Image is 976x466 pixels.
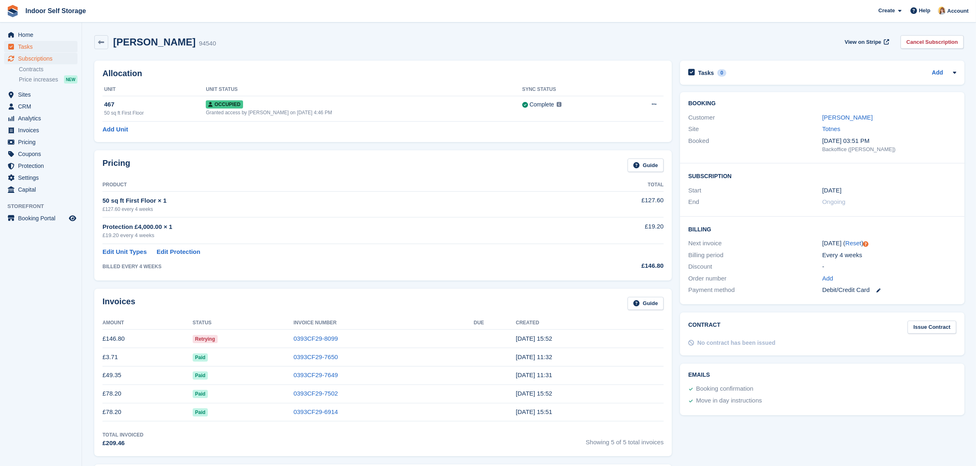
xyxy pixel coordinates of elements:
a: Preview store [68,213,77,223]
span: Analytics [18,113,67,124]
a: View on Stripe [842,35,891,49]
a: Contracts [19,66,77,73]
a: menu [4,160,77,172]
div: Booked [688,136,822,154]
span: CRM [18,101,67,112]
span: Ongoing [822,198,846,205]
div: BILLED EVERY 4 WEEKS [102,263,560,270]
a: 0393CF29-7649 [293,371,338,378]
div: [DATE] 03:51 PM [822,136,956,146]
span: Paid [193,371,208,380]
div: £146.80 [560,261,664,271]
td: £49.35 [102,366,193,385]
td: £78.20 [102,385,193,403]
div: Payment method [688,285,822,295]
div: 0 [717,69,727,77]
span: Capital [18,184,67,195]
a: 0393CF29-7650 [293,353,338,360]
div: Order number [688,274,822,283]
time: 2025-07-08 00:00:00 UTC [822,186,842,195]
time: 2025-08-13 10:32:50 UTC [516,353,552,360]
span: Account [947,7,969,15]
th: Created [516,317,664,330]
td: £78.20 [102,403,193,421]
img: Joanne Smith [938,7,946,15]
a: Guide [628,297,664,310]
span: Paid [193,390,208,398]
a: 0393CF29-8099 [293,335,338,342]
div: Complete [530,100,554,109]
span: Tasks [18,41,67,52]
div: Discount [688,262,822,271]
span: View on Stripe [845,38,881,46]
span: Showing 5 of 5 total invoices [586,431,664,448]
div: Debit/Credit Card [822,285,956,295]
div: [DATE] ( ) [822,239,956,248]
h2: Booking [688,100,956,107]
a: menu [4,136,77,148]
span: Coupons [18,148,67,160]
div: £127.60 every 4 weeks [102,206,560,213]
a: menu [4,184,77,195]
div: - [822,262,956,271]
a: Cancel Subscription [901,35,964,49]
a: menu [4,124,77,136]
div: NEW [64,75,77,84]
div: 50 sq ft First Floor [104,109,206,117]
div: Protection £4,000.00 × 1 [102,222,560,232]
span: Paid [193,408,208,416]
div: £209.46 [102,439,143,448]
th: Due [474,317,516,330]
span: Invoices [18,124,67,136]
time: 2025-08-05 14:52:06 UTC [516,390,552,397]
th: Amount [102,317,193,330]
div: No contract has been issued [697,339,776,347]
a: 0393CF29-7502 [293,390,338,397]
th: Unit [102,83,206,96]
h2: Subscription [688,172,956,180]
h2: Invoices [102,297,135,310]
span: Create [878,7,895,15]
span: Home [18,29,67,41]
div: Next invoice [688,239,822,248]
h2: Billing [688,225,956,233]
div: Customer [688,113,822,122]
div: Billing period [688,251,822,260]
a: menu [4,148,77,160]
span: Paid [193,353,208,362]
a: Edit Unit Types [102,247,147,257]
a: menu [4,113,77,124]
h2: Tasks [698,69,714,77]
div: Move in day instructions [696,396,762,406]
span: Subscriptions [18,53,67,64]
time: 2025-08-13 10:31:58 UTC [516,371,552,378]
span: Pricing [18,136,67,148]
div: Every 4 weeks [822,251,956,260]
td: £3.71 [102,348,193,366]
div: Backoffice ([PERSON_NAME]) [822,145,956,154]
a: Add [932,68,943,78]
td: £127.60 [560,191,664,217]
h2: Pricing [102,158,130,172]
div: End [688,197,822,207]
a: Guide [628,158,664,172]
a: [PERSON_NAME] [822,114,873,121]
a: menu [4,29,77,41]
a: Add Unit [102,125,128,134]
a: menu [4,41,77,52]
a: Add [822,274,833,283]
a: 0393CF29-6914 [293,408,338,415]
h2: Emails [688,372,956,378]
div: £19.20 every 4 weeks [102,231,560,240]
div: 467 [104,100,206,109]
img: stora-icon-8386f47178a22dfd0bd8f6a31ec36ba5ce8667c1dd55bd0f319d3a0aa187defe.svg [7,5,19,17]
div: Total Invoiced [102,431,143,439]
span: Retrying [193,335,218,343]
img: icon-info-grey-7440780725fd019a000dd9b08b2336e03edf1995a4989e88bcd33f0948082b44.svg [557,102,562,107]
div: Granted access by [PERSON_NAME] on [DATE] 4:46 PM [206,109,522,116]
span: Occupied [206,100,243,109]
td: £146.80 [102,330,193,348]
div: 50 sq ft First Floor × 1 [102,196,560,206]
time: 2025-07-08 14:51:27 UTC [516,408,552,415]
a: Indoor Self Storage [22,4,89,18]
